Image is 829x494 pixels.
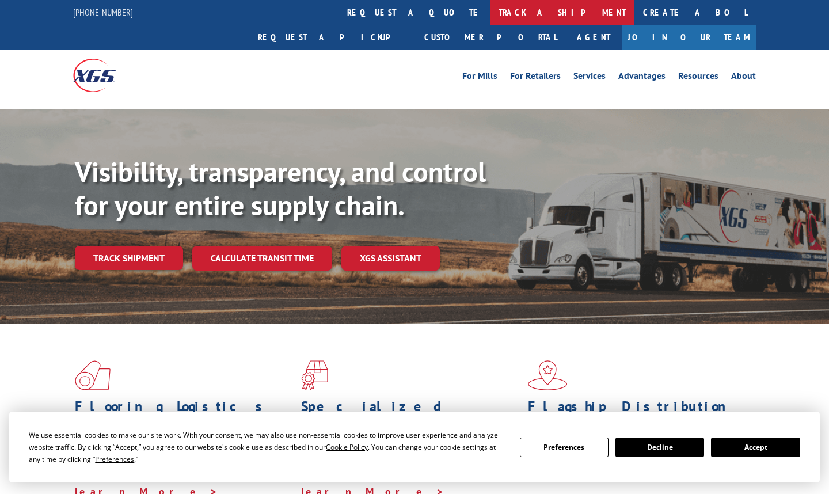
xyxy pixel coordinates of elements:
a: Services [573,71,606,84]
div: We use essential cookies to make our site work. With your consent, we may also use non-essential ... [29,429,505,465]
a: For Retailers [510,71,561,84]
a: Customer Portal [416,25,565,50]
a: Track shipment [75,246,183,270]
div: Cookie Consent Prompt [9,412,820,482]
a: Resources [678,71,718,84]
img: xgs-icon-total-supply-chain-intelligence-red [75,360,111,390]
img: xgs-icon-flagship-distribution-model-red [528,360,568,390]
b: Visibility, transparency, and control for your entire supply chain. [75,154,486,223]
a: Join Our Team [622,25,756,50]
a: For Mills [462,71,497,84]
h1: Flooring Logistics Solutions [75,400,292,433]
a: Advantages [618,71,666,84]
a: Agent [565,25,622,50]
a: Calculate transit time [192,246,332,271]
h1: Flagship Distribution Model [528,400,746,433]
span: Preferences [95,454,134,464]
img: xgs-icon-focused-on-flooring-red [301,360,328,390]
a: About [731,71,756,84]
button: Preferences [520,438,609,457]
h1: Specialized Freight Experts [301,400,519,433]
button: Accept [711,438,800,457]
button: Decline [615,438,704,457]
a: Learn More > [528,471,671,484]
a: [PHONE_NUMBER] [73,6,133,18]
a: Request a pickup [249,25,416,50]
span: Cookie Policy [326,442,368,452]
a: XGS ASSISTANT [341,246,440,271]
